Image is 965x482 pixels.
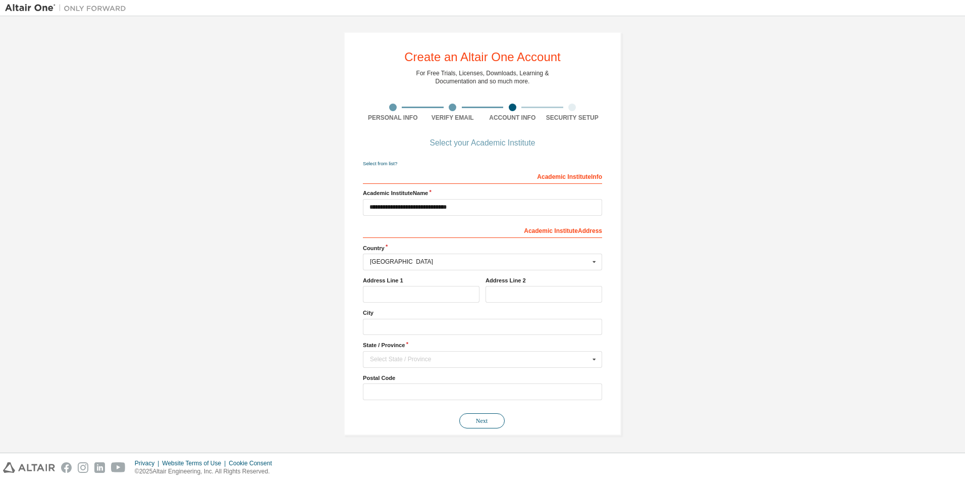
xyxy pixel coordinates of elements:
[486,276,602,284] label: Address Line 2
[363,244,602,252] label: Country
[363,161,397,166] a: Select from list?
[363,168,602,184] div: Academic Institute Info
[404,51,561,63] div: Create an Altair One Account
[5,3,131,13] img: Altair One
[229,459,278,467] div: Cookie Consent
[370,356,589,362] div: Select State / Province
[416,69,549,85] div: For Free Trials, Licenses, Downloads, Learning & Documentation and so much more.
[363,222,602,238] div: Academic Institute Address
[430,140,535,146] div: Select your Academic Institute
[363,309,602,317] label: City
[363,114,423,122] div: Personal Info
[94,462,105,473] img: linkedin.svg
[363,276,479,284] label: Address Line 1
[135,467,278,476] p: © 2025 Altair Engineering, Inc. All Rights Reserved.
[423,114,483,122] div: Verify Email
[135,459,162,467] div: Privacy
[459,413,505,428] button: Next
[162,459,229,467] div: Website Terms of Use
[363,341,602,349] label: State / Province
[61,462,72,473] img: facebook.svg
[111,462,126,473] img: youtube.svg
[363,189,602,197] label: Academic Institute Name
[543,114,603,122] div: Security Setup
[363,374,602,382] label: Postal Code
[3,462,55,473] img: altair_logo.svg
[78,462,88,473] img: instagram.svg
[482,114,543,122] div: Account Info
[370,259,589,265] div: [GEOGRAPHIC_DATA]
